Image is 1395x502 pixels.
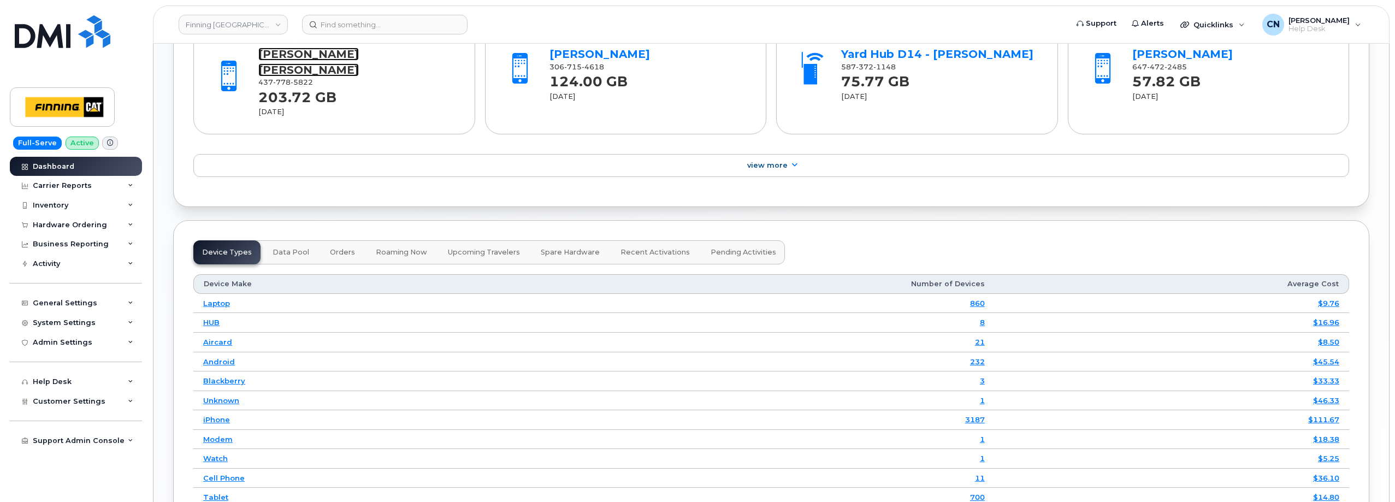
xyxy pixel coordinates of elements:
a: 1 [980,435,985,444]
a: [PERSON_NAME] [PERSON_NAME] [258,48,359,76]
th: Device Make [193,274,531,294]
a: Support [1069,13,1124,34]
a: 11 [975,474,985,482]
a: Android [203,357,235,366]
a: $5.25 [1318,454,1339,463]
a: Aircard [203,338,232,346]
span: 715 [564,63,582,71]
div: Connor Nguyen [1255,14,1369,36]
th: Number of Devices [531,274,994,294]
a: Modem [203,435,233,444]
a: [PERSON_NAME] [549,48,650,61]
a: 860 [970,299,985,308]
span: 587 [841,63,896,71]
span: 472 [1147,63,1165,71]
a: $46.33 [1313,396,1339,405]
span: 2485 [1165,63,1187,71]
span: 4618 [582,63,604,71]
a: HUB [203,318,220,327]
a: Unknown [203,396,239,405]
strong: 75.77 GB [841,67,909,90]
a: $16.96 [1313,318,1339,327]
span: Alerts [1141,18,1164,29]
a: $18.38 [1313,435,1339,444]
a: Yard Hub D14 - [PERSON_NAME] [841,48,1033,61]
a: $111.67 [1308,415,1339,424]
div: [DATE] [549,92,747,102]
a: [PERSON_NAME] [1132,48,1233,61]
span: Quicklinks [1193,20,1233,29]
span: View More [747,161,788,169]
strong: 124.00 GB [549,67,628,90]
a: 3 [980,376,985,385]
span: Pending Activities [711,248,776,257]
span: 647 [1132,63,1187,71]
a: iPhone [203,415,230,424]
a: Laptop [203,299,230,308]
span: [PERSON_NAME] [1288,16,1350,25]
span: Roaming Now [376,248,427,257]
div: [DATE] [841,92,1038,102]
a: View More [193,154,1349,177]
a: 3187 [965,415,985,424]
a: 21 [975,338,985,346]
div: Quicklinks [1173,14,1252,36]
a: 700 [970,493,985,501]
a: Tablet [203,493,228,501]
span: CN [1267,18,1280,31]
a: $14.80 [1313,493,1339,501]
a: 1 [980,396,985,405]
span: Support [1086,18,1116,29]
div: [DATE] [1132,92,1329,102]
a: $45.54 [1313,357,1339,366]
a: $9.76 [1318,299,1339,308]
a: Cell Phone [203,474,245,482]
span: Spare Hardware [541,248,600,257]
span: Recent Activations [620,248,690,257]
a: 1 [980,454,985,463]
a: $8.50 [1318,338,1339,346]
a: 8 [980,318,985,327]
a: 232 [970,357,985,366]
div: [DATE] [258,107,456,117]
input: Find something... [302,15,468,34]
span: 5822 [291,78,313,86]
a: $33.33 [1313,376,1339,385]
span: Data Pool [273,248,309,257]
span: Orders [330,248,355,257]
span: Upcoming Travelers [448,248,520,257]
strong: 57.82 GB [1132,67,1201,90]
span: 778 [273,78,291,86]
a: Watch [203,454,228,463]
span: 372 [856,63,873,71]
span: Help Desk [1288,25,1350,33]
span: 437 [258,78,313,86]
span: 1148 [873,63,896,71]
strong: 203.72 GB [258,83,336,105]
th: Average Cost [995,274,1349,294]
a: $36.10 [1313,474,1339,482]
a: Finning Canada [179,15,288,34]
a: Blackberry [203,376,245,385]
a: Alerts [1124,13,1172,34]
span: 306 [549,63,604,71]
